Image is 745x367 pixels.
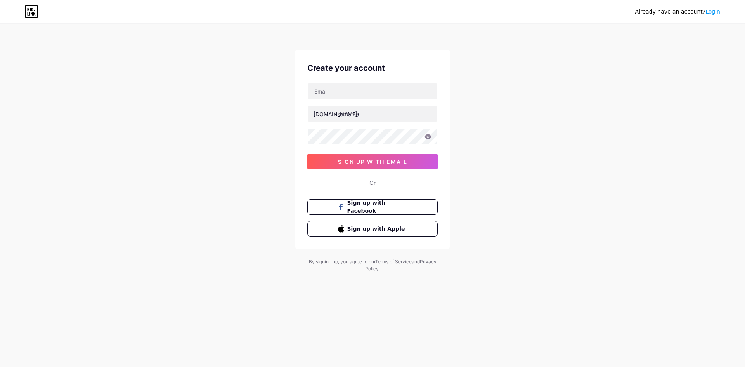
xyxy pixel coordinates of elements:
a: Login [705,9,720,15]
div: Already have an account? [635,8,720,16]
button: Sign up with Apple [307,221,438,237]
div: [DOMAIN_NAME]/ [314,110,359,118]
div: By signing up, you agree to our and . [307,258,438,272]
button: sign up with email [307,154,438,169]
span: Sign up with Apple [347,225,407,233]
span: Sign up with Facebook [347,199,407,215]
a: Terms of Service [375,259,412,264]
div: Create your account [307,62,438,74]
span: sign up with email [338,158,407,165]
input: Email [308,83,437,99]
div: Or [369,179,376,187]
button: Sign up with Facebook [307,199,438,215]
input: username [308,106,437,122]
